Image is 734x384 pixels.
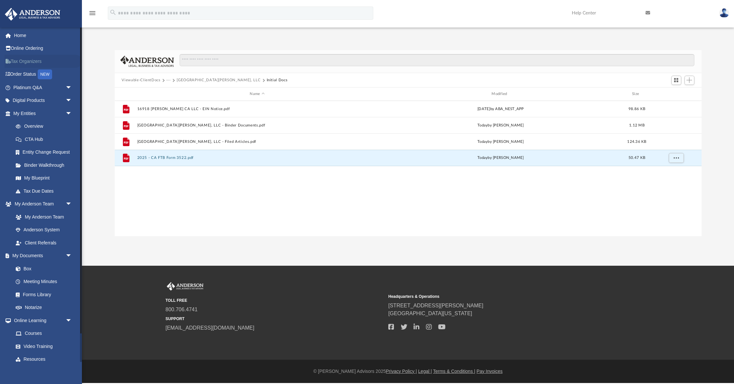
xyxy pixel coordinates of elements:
div: id [117,91,134,97]
span: today [477,124,488,127]
a: Platinum Q&Aarrow_drop_down [5,81,82,94]
span: today [477,140,488,144]
a: Order StatusNEW [5,68,82,81]
span: arrow_drop_down [66,314,79,327]
img: User Pic [719,8,729,18]
button: [GEOGRAPHIC_DATA][PERSON_NAME], LLC - Filed Articles.pdf [137,140,377,144]
a: CTA Hub [9,133,82,146]
a: Forms Library [9,288,75,301]
div: [DATE] by ABA_NEST_APP [380,106,621,112]
a: Overview [9,120,82,133]
a: My Blueprint [9,172,79,185]
div: by [PERSON_NAME] [380,123,621,128]
button: Add [685,76,694,85]
a: Terms & Conditions | [433,369,475,374]
span: today [477,156,488,160]
a: Online Learningarrow_drop_down [5,314,79,327]
a: Home [5,29,82,42]
div: id [653,91,699,97]
div: by [PERSON_NAME] [380,155,621,161]
div: © [PERSON_NAME] Advisors 2025 [82,368,734,375]
a: Entity Change Request [9,146,82,159]
a: Online Ordering [5,42,82,55]
span: arrow_drop_down [66,198,79,211]
button: 2025 - CA FTB Form 3522.pdf [137,156,377,160]
div: Size [624,91,650,97]
a: menu [88,12,96,17]
a: Box [9,262,75,275]
a: Meeting Minutes [9,275,79,288]
button: [GEOGRAPHIC_DATA][PERSON_NAME], LLC [177,77,261,83]
span: 124.36 KB [627,140,646,144]
a: Legal | [418,369,432,374]
a: Pay Invoices [476,369,502,374]
input: Search files and folders [180,54,694,67]
button: More options [668,153,684,163]
a: My Anderson Teamarrow_drop_down [5,198,79,211]
a: [EMAIL_ADDRESS][DOMAIN_NAME] [165,325,254,331]
a: My Entitiesarrow_drop_down [5,107,82,120]
div: NEW [38,69,52,79]
i: search [109,9,117,16]
span: arrow_drop_down [66,249,79,263]
a: 800.706.4741 [165,307,198,312]
div: by [PERSON_NAME] [380,139,621,145]
a: My Anderson Team [9,210,75,223]
button: [GEOGRAPHIC_DATA][PERSON_NAME], LLC - Binder Documents.pdf [137,123,377,127]
button: 16918 [PERSON_NAME] CA LLC - EIN Notice.pdf [137,107,377,111]
span: 98.86 KB [628,107,645,111]
span: 50.47 KB [628,156,645,160]
a: My Documentsarrow_drop_down [5,249,79,262]
button: Viewable-ClientDocs [122,77,160,83]
small: SUPPORT [165,316,384,322]
span: arrow_drop_down [66,81,79,94]
a: Binder Walkthrough [9,159,82,172]
span: arrow_drop_down [66,94,79,107]
a: [STREET_ADDRESS][PERSON_NAME] [388,303,483,308]
a: [GEOGRAPHIC_DATA][US_STATE] [388,311,472,316]
a: Anderson System [9,223,79,237]
a: Notarize [9,301,79,314]
a: Client Referrals [9,236,79,249]
button: Switch to Grid View [671,76,681,85]
a: Video Training [9,340,75,353]
a: Courses [9,327,79,340]
a: Tax Due Dates [9,184,82,198]
button: ··· [166,77,171,83]
div: grid [115,101,702,237]
a: Resources [9,353,79,366]
button: Initial Docs [267,77,288,83]
div: Name [137,91,377,97]
a: Privacy Policy | [386,369,417,374]
a: Digital Productsarrow_drop_down [5,94,82,107]
div: Modified [380,91,621,97]
i: menu [88,9,96,17]
small: TOLL FREE [165,298,384,303]
img: Anderson Advisors Platinum Portal [3,8,62,21]
small: Headquarters & Operations [388,294,607,299]
a: Tax Organizers [5,55,82,68]
span: 1.12 MB [629,124,645,127]
img: Anderson Advisors Platinum Portal [165,282,205,291]
span: arrow_drop_down [66,107,79,120]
